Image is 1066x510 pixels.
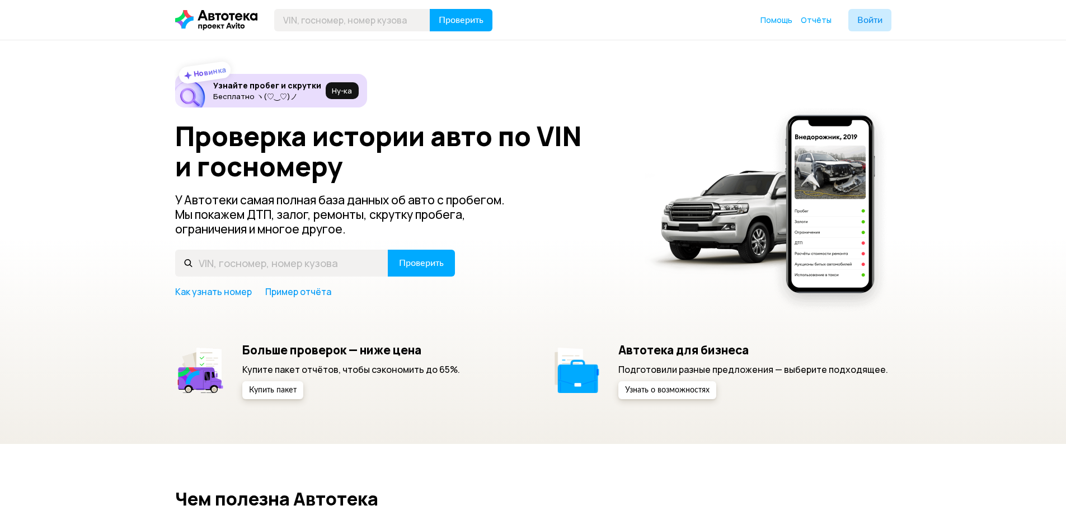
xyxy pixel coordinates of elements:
button: Войти [848,9,891,31]
strong: Новинка [192,64,227,79]
span: Проверить [439,16,483,25]
input: VIN, госномер, номер кузова [175,250,388,277]
p: Купите пакет отчётов, чтобы сэкономить до 65%. [242,363,460,376]
span: Войти [857,16,882,25]
button: Проверить [430,9,492,31]
a: Отчёты [801,15,832,26]
span: Купить пакет [249,386,297,394]
h2: Чем полезна Автотека [175,489,891,509]
p: У Автотеки самая полная база данных об авто с пробегом. Мы покажем ДТП, залог, ремонты, скрутку п... [175,193,523,236]
span: Ну‑ка [332,86,352,95]
input: VIN, госномер, номер кузова [274,9,430,31]
span: Узнать о возможностях [625,386,710,394]
a: Помощь [760,15,792,26]
span: Проверить [399,259,444,268]
h6: Узнайте пробег и скрутки [213,81,321,91]
a: Пример отчёта [265,286,331,298]
h5: Больше проверок — ниже цена [242,343,460,357]
p: Бесплатно ヽ(♡‿♡)ノ [213,92,321,101]
span: Отчёты [801,15,832,25]
h1: Проверка истории авто по VIN и госномеру [175,121,630,181]
button: Проверить [388,250,455,277]
p: Подготовили разные предложения — выберите подходящее. [618,363,888,376]
h5: Автотека для бизнеса [618,343,888,357]
a: Как узнать номер [175,286,252,298]
button: Узнать о возможностях [618,381,716,399]
span: Помощь [760,15,792,25]
button: Купить пакет [242,381,303,399]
